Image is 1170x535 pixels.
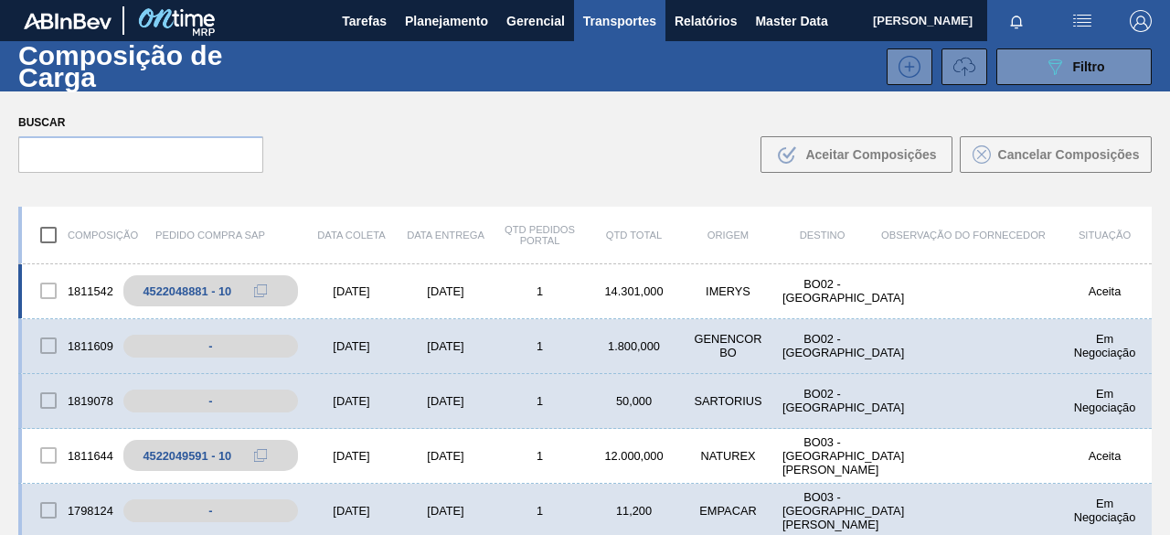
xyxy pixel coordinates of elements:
div: Copiar [242,280,279,302]
div: EMPACAR [681,504,775,518]
div: Aceita [1058,284,1152,298]
div: Qtd Pedidos Portal [493,224,587,246]
div: Data coleta [304,230,399,241]
span: Transportes [583,10,656,32]
button: Aceitar Composições [760,136,952,173]
div: Em Negociação [1058,387,1152,414]
div: SARTORIUS [681,394,775,408]
div: 1811644 [22,436,116,475]
div: Qtd Total [587,230,681,241]
div: - [123,499,298,522]
h1: Composição de Carga [18,45,295,87]
div: 4522049591 - 10 [143,449,231,463]
div: Pedido Volume [932,48,987,85]
div: 1 [493,284,587,298]
div: [DATE] [399,449,493,463]
div: [DATE] [304,394,399,408]
div: Nova Composição [877,48,932,85]
div: - [123,335,298,358]
div: 4522048881 - 10 [143,284,231,298]
div: 1 [493,339,587,353]
div: [DATE] [399,339,493,353]
span: Aceitar Composições [805,147,936,162]
div: 1811542 [22,272,116,310]
div: [DATE] [304,339,399,353]
div: 1 [493,394,587,408]
div: BO03 - Santa Cruz [775,490,869,531]
img: userActions [1071,10,1093,32]
div: Data entrega [399,230,493,241]
span: Filtro [1073,59,1105,74]
label: Buscar [18,110,263,136]
div: 11,200 [587,504,681,518]
div: Composição [22,216,116,254]
div: [DATE] [399,394,493,408]
span: Tarefas [342,10,387,32]
button: Notificações [987,8,1046,34]
div: Copiar [242,444,279,466]
span: Gerencial [506,10,565,32]
div: Origem [681,230,775,241]
div: Pedido Compra SAP [116,230,304,241]
div: 50,000 [587,394,681,408]
div: IMERYS [681,284,775,298]
div: Aceita [1058,449,1152,463]
span: Master Data [755,10,827,32]
img: TNhmsLtSVTkK8tSr43FrP2fwEKptu5GPRR3wAAAABJRU5ErkJggg== [24,13,112,29]
div: Observação do Fornecedor [869,230,1058,241]
div: BO02 - La Paz [775,277,869,305]
span: Planejamento [405,10,488,32]
div: Em Negociação [1058,497,1152,524]
div: BO03 - Santa Cruz [775,435,869,476]
button: Cancelar Composições [960,136,1152,173]
div: [DATE] [304,504,399,518]
div: GENENCOR BO [681,332,775,359]
div: Situação [1058,230,1152,241]
div: BO02 - La Paz [775,332,869,359]
img: Logout [1130,10,1152,32]
div: Em Negociação [1058,332,1152,359]
div: [DATE] [304,449,399,463]
div: NATUREX [681,449,775,463]
div: 12.000,000 [587,449,681,463]
div: 14.301,000 [587,284,681,298]
div: BO02 - La Paz [775,387,869,414]
div: 1 [493,449,587,463]
div: - [123,390,298,412]
button: Importar Informações de Transporte [941,48,987,85]
div: Destino [775,230,869,241]
div: 1 [493,504,587,518]
div: 1811609 [22,326,116,365]
div: [DATE] [304,284,399,298]
button: Filtro [996,48,1152,85]
div: 1798124 [22,491,116,530]
div: [DATE] [399,504,493,518]
span: Relatórios [675,10,737,32]
div: [DATE] [399,284,493,298]
div: 1.800,000 [587,339,681,353]
div: 1819078 [22,381,116,420]
span: Cancelar Composições [998,147,1140,162]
